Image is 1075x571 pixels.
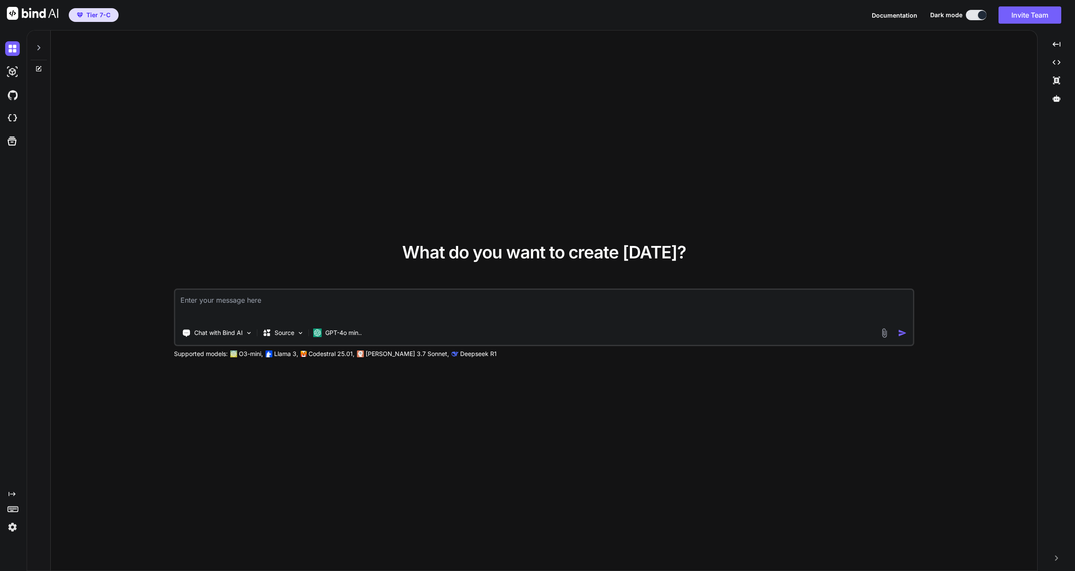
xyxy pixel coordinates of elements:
img: Pick Models [297,329,304,337]
img: Pick Tools [245,329,253,337]
img: darkChat [5,41,20,56]
img: Bind AI [7,7,58,20]
p: Deepseek R1 [460,350,497,358]
p: Source [275,328,294,337]
button: Invite Team [999,6,1061,24]
span: What do you want to create [DATE]? [402,242,686,263]
span: Documentation [872,12,917,19]
img: settings [5,520,20,534]
p: Supported models: [174,350,228,358]
p: Llama 3, [274,350,298,358]
p: Chat with Bind AI [194,328,243,337]
p: [PERSON_NAME] 3.7 Sonnet, [366,350,449,358]
img: claude [452,350,458,357]
img: darkAi-studio [5,64,20,79]
span: Dark mode [930,11,962,19]
span: Tier 7-C [86,11,110,19]
img: cloudideIcon [5,111,20,126]
img: Llama2 [266,350,272,357]
img: GPT-4o mini [313,328,322,337]
button: premiumTier 7-C [69,8,119,22]
p: Codestral 25.01, [308,350,354,358]
img: GPT-4 [230,350,237,357]
p: O3-mini, [239,350,263,358]
img: attachment [879,328,889,338]
img: githubDark [5,88,20,102]
img: Mistral-AI [301,351,307,357]
p: GPT-4o min.. [325,328,362,337]
button: Documentation [872,11,917,20]
img: icon [898,328,907,338]
img: premium [77,12,83,18]
img: claude [357,350,364,357]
